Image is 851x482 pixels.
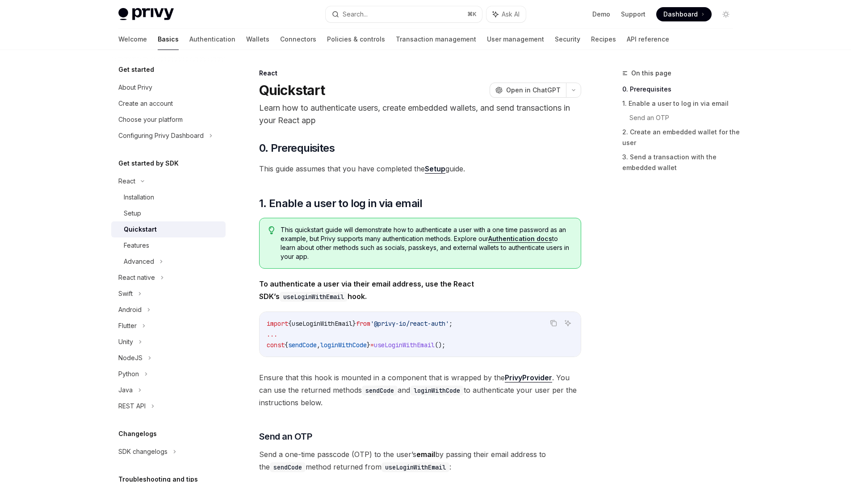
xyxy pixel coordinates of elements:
a: 2. Create an embedded wallet for the user [622,125,740,150]
div: React native [118,272,155,283]
div: REST API [118,401,146,411]
strong: To authenticate a user via their email address, use the React SDK’s hook. [259,279,474,301]
a: Security [555,29,580,50]
a: PrivyProvider [505,373,552,382]
a: Welcome [118,29,147,50]
span: useLoginWithEmail [374,341,435,349]
span: { [285,341,288,349]
span: On this page [631,68,671,79]
div: Python [118,369,139,379]
p: Learn how to authenticate users, create embedded wallets, and send transactions in your React app [259,102,581,127]
button: Ask AI [562,317,574,329]
a: Transaction management [396,29,476,50]
div: Flutter [118,320,137,331]
a: 3. Send a transaction with the embedded wallet [622,150,740,175]
div: React [118,176,135,187]
span: { [288,320,292,328]
a: Choose your platform [111,112,226,128]
h1: Quickstart [259,82,325,98]
a: Policies & controls [327,29,385,50]
span: Ensure that this hook is mounted in a component that is wrapped by the . You can use the returned... [259,371,581,409]
div: Setup [124,208,141,219]
span: Dashboard [663,10,698,19]
div: Quickstart [124,224,157,235]
div: Advanced [124,256,154,267]
a: Support [621,10,646,19]
div: Configuring Privy Dashboard [118,130,204,141]
span: , [317,341,320,349]
span: Ask AI [502,10,520,19]
svg: Tip [268,226,275,234]
div: Unity [118,337,133,347]
span: This guide assumes that you have completed the guide. [259,162,581,175]
button: Ask AI [486,6,526,22]
div: Features [124,240,149,251]
a: Connectors [280,29,316,50]
a: Create an account [111,96,226,112]
div: SDK changelogs [118,446,168,457]
a: API reference [627,29,669,50]
a: Setup [111,205,226,221]
h5: Changelogs [118,428,157,439]
div: Search... [343,9,368,20]
span: 0. Prerequisites [259,141,335,155]
div: Installation [124,192,154,203]
a: Features [111,237,226,253]
span: 1. Enable a user to log in via email [259,196,422,211]
div: Swift [118,288,133,299]
div: Create an account [118,98,173,109]
a: Quickstart [111,221,226,237]
code: sendCode [362,386,398,395]
a: 0. Prerequisites [622,82,740,96]
span: ⌘ K [467,11,477,18]
a: Wallets [246,29,269,50]
strong: email [416,450,435,459]
button: Search...⌘K [326,6,482,22]
span: This quickstart guide will demonstrate how to authenticate a user with a one time password as an ... [281,225,571,261]
button: Open in ChatGPT [490,83,566,98]
code: useLoginWithEmail [381,462,449,472]
img: light logo [118,8,174,21]
span: useLoginWithEmail [292,320,352,328]
a: Installation [111,189,226,205]
h5: Get started by SDK [118,158,179,169]
h5: Get started [118,64,154,75]
span: from [356,320,370,328]
button: Toggle dark mode [719,7,733,21]
span: Send an OTP [259,430,312,443]
a: Basics [158,29,179,50]
a: Demo [592,10,610,19]
div: Choose your platform [118,114,183,125]
span: = [370,341,374,349]
div: React [259,69,581,78]
a: Setup [425,164,445,174]
a: About Privy [111,79,226,96]
span: import [267,320,288,328]
a: 1. Enable a user to log in via email [622,96,740,111]
span: const [267,341,285,349]
span: (); [435,341,445,349]
span: Open in ChatGPT [506,86,561,95]
a: Dashboard [656,7,712,21]
span: ... [267,330,277,338]
div: Java [118,385,133,395]
div: Android [118,304,142,315]
code: loginWithCode [410,386,464,395]
a: Send an OTP [629,111,740,125]
a: Authentication [189,29,235,50]
span: '@privy-io/react-auth' [370,320,449,328]
span: loginWithCode [320,341,367,349]
button: Copy the contents from the code block [548,317,559,329]
a: Recipes [591,29,616,50]
a: User management [487,29,544,50]
span: } [352,320,356,328]
code: sendCode [270,462,306,472]
div: About Privy [118,82,152,93]
div: NodeJS [118,353,143,363]
span: sendCode [288,341,317,349]
span: } [367,341,370,349]
span: Send a one-time passcode (OTP) to the user’s by passing their email address to the method returne... [259,448,581,473]
a: Authentication docs [488,235,552,243]
code: useLoginWithEmail [280,292,348,302]
span: ; [449,320,453,328]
